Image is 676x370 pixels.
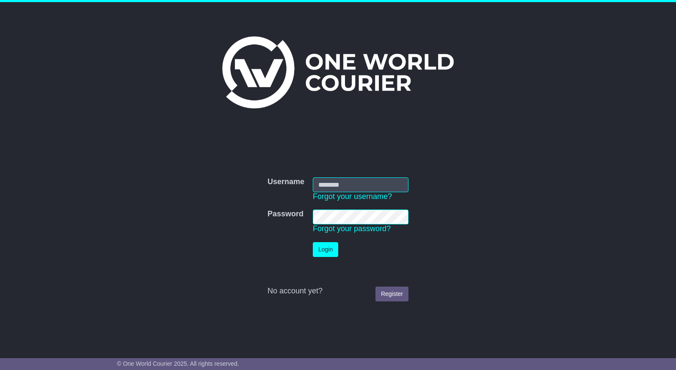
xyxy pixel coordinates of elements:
[222,36,453,108] img: One World
[268,210,304,219] label: Password
[313,224,391,233] a: Forgot your password?
[313,242,338,257] button: Login
[268,287,408,296] div: No account yet?
[268,177,304,187] label: Username
[313,192,392,201] a: Forgot your username?
[117,360,239,367] span: © One World Courier 2025. All rights reserved.
[375,287,408,301] a: Register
